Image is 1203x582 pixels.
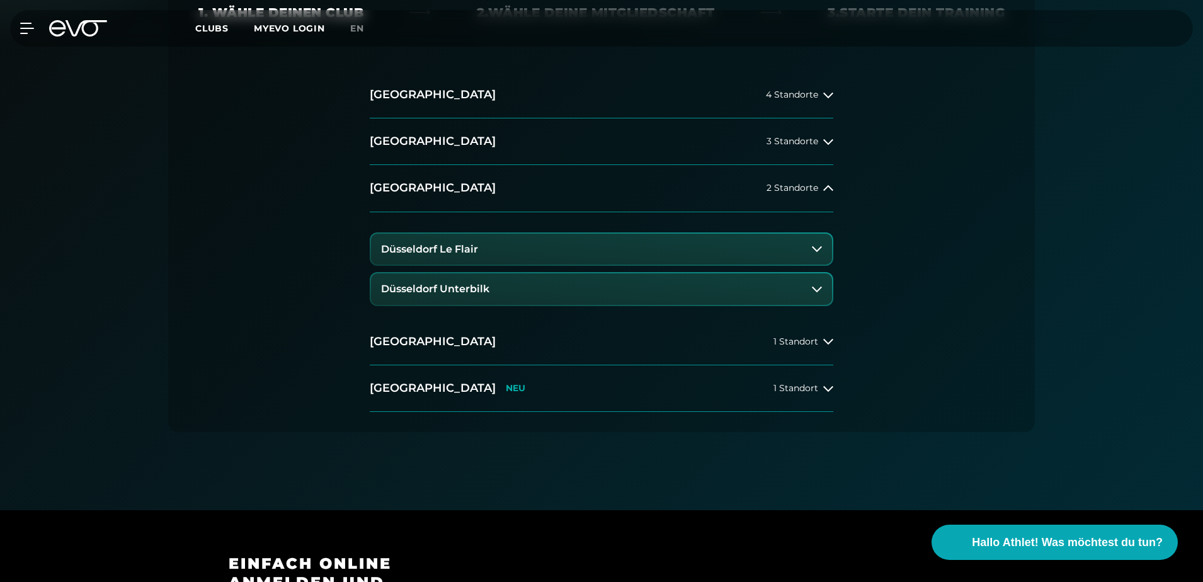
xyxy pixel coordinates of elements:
span: 1 Standort [773,337,818,346]
a: MYEVO LOGIN [254,23,325,34]
button: [GEOGRAPHIC_DATA]NEU1 Standort [370,365,833,412]
button: [GEOGRAPHIC_DATA]2 Standorte [370,165,833,212]
h2: [GEOGRAPHIC_DATA] [370,134,496,149]
button: Düsseldorf Le Flair [371,234,832,265]
a: en [350,21,379,36]
h2: [GEOGRAPHIC_DATA] [370,180,496,196]
button: [GEOGRAPHIC_DATA]4 Standorte [370,72,833,118]
button: Hallo Athlet! Was möchtest du tun? [932,525,1178,560]
span: 2 Standorte [767,183,818,193]
span: en [350,23,364,34]
h2: [GEOGRAPHIC_DATA] [370,87,496,103]
h3: Düsseldorf Unterbilk [381,283,489,295]
button: [GEOGRAPHIC_DATA]3 Standorte [370,118,833,165]
button: [GEOGRAPHIC_DATA]1 Standort [370,319,833,365]
span: 1 Standort [773,384,818,393]
span: Hallo Athlet! Was möchtest du tun? [972,534,1163,551]
span: 3 Standorte [767,137,818,146]
span: 4 Standorte [766,90,818,100]
h2: [GEOGRAPHIC_DATA] [370,334,496,350]
span: Clubs [195,23,229,34]
h3: Düsseldorf Le Flair [381,244,478,255]
button: Düsseldorf Unterbilk [371,273,832,305]
a: Clubs [195,22,254,34]
p: NEU [506,383,525,394]
h2: [GEOGRAPHIC_DATA] [370,380,496,396]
